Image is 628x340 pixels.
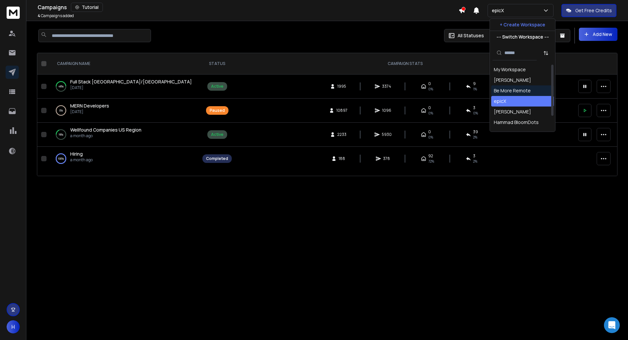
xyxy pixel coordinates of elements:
[579,28,617,41] button: Add New
[70,85,192,90] p: [DATE]
[494,130,531,136] div: [PERSON_NAME]
[7,320,20,333] button: H
[198,53,236,75] th: STATUS
[236,53,574,75] th: CAMPAIGN STATS
[500,21,545,28] p: + Create Workspace
[58,83,64,90] p: 48 %
[428,129,431,135] span: 0
[70,78,192,85] a: Full Stack [GEOGRAPHIC_DATA]/[GEOGRAPHIC_DATA]
[494,98,506,105] div: epicX
[70,157,93,163] p: a month ago
[473,81,476,86] span: 9
[473,153,475,159] span: 3
[382,132,392,137] span: 5930
[49,147,198,171] td: 100%Hiringa month ago
[473,135,477,140] span: 2 %
[383,156,390,161] span: 378
[428,135,433,140] span: 0%
[211,132,224,137] div: Active
[428,159,434,164] span: 72 %
[49,75,198,99] td: 48%Full Stack [GEOGRAPHIC_DATA]/[GEOGRAPHIC_DATA][DATE]
[473,86,477,92] span: 1 %
[206,156,228,161] div: Completed
[496,34,549,40] p: --- Switch Workspace ---
[59,131,63,138] p: 19 %
[473,110,478,116] span: 0 %
[211,84,224,89] div: Active
[210,108,225,113] div: Paused
[539,46,553,60] button: Sort by Sort A-Z
[38,13,40,18] span: 4
[71,3,103,12] button: Tutorial
[49,123,198,147] td: 19%Wellfound Companies US Regiona month ago
[494,87,531,94] div: Be More Remote
[337,84,346,89] span: 1995
[70,127,141,133] a: Wellfound Companies US Region
[494,119,539,126] div: Hammad BloomDots
[49,53,198,75] th: CAMPAIGN NAME
[70,109,109,114] p: [DATE]
[473,129,478,135] span: 39
[70,103,109,109] a: MERN Developers
[337,132,346,137] span: 2233
[382,108,391,113] span: 1096
[428,81,431,86] span: 0
[428,110,433,116] span: 0%
[458,32,484,39] p: All Statuses
[492,7,507,14] p: epicX
[49,99,198,123] td: 0%MERN Developers[DATE]
[70,151,83,157] a: Hiring
[38,13,74,18] p: Campaigns added
[382,84,391,89] span: 3374
[494,77,531,83] div: [PERSON_NAME]
[561,4,616,17] button: Get Free Credits
[339,156,345,161] span: 188
[604,317,620,333] div: Open Intercom Messenger
[428,153,433,159] span: 92
[70,133,141,139] p: a month ago
[38,3,459,12] div: Campaigns
[428,105,431,110] span: 0
[58,155,64,162] p: 100 %
[494,66,526,73] div: My Workspace
[494,108,531,115] div: [PERSON_NAME]
[336,108,347,113] span: 10897
[59,107,63,114] p: 0 %
[428,86,433,92] span: 0%
[490,19,555,31] button: + Create Workspace
[575,7,612,14] p: Get Free Credits
[473,159,477,164] span: 2 %
[473,105,475,110] span: 3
